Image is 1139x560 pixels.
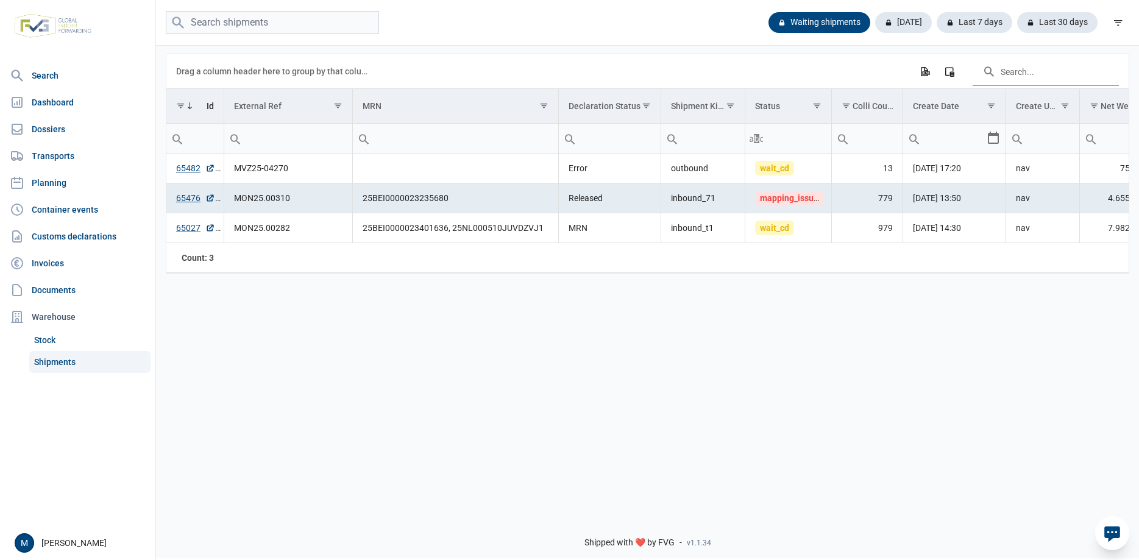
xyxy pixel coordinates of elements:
div: Search box [903,124,925,153]
span: Show filter options for column 'Declaration Status' [642,101,651,110]
span: [DATE] 13:50 [913,193,961,203]
span: Show filter options for column 'Shipment Kind' [726,101,735,110]
td: Column External Ref [224,89,352,124]
td: Column Id [166,89,224,124]
span: Show filter options for column 'Colli Count' [842,101,851,110]
a: Search [5,63,151,88]
div: Id [207,101,214,111]
td: Filter cell [661,124,745,154]
td: 25BEI0000023235680 [352,183,558,213]
div: Select [986,124,1001,153]
div: Search box [1006,124,1028,153]
td: Column Status [745,89,831,124]
div: Colli Count [853,101,893,111]
td: 13 [831,154,903,183]
td: Filter cell [558,124,661,154]
td: nav [1006,213,1079,243]
span: wait_cd [755,221,794,235]
td: inbound_71 [661,183,745,213]
div: Search box [224,124,246,153]
input: Filter cell [745,124,831,153]
div: Create User [1016,101,1059,111]
td: nav [1006,154,1079,183]
td: Filter cell [903,124,1006,154]
input: Search shipments [166,11,379,35]
td: Filter cell [166,124,224,154]
input: Filter cell [661,124,745,153]
td: Column MRN [352,89,558,124]
td: Filter cell [745,124,831,154]
div: [PERSON_NAME] [15,533,148,553]
div: Declaration Status [569,101,640,111]
a: Stock [29,329,151,351]
input: Search in the data grid [973,57,1119,86]
span: wait_cd [755,161,794,175]
input: Filter cell [559,124,661,153]
span: Show filter options for column 'Id' [176,101,185,110]
td: inbound_t1 [661,213,745,243]
input: Filter cell [224,124,352,153]
input: Filter cell [832,124,903,153]
a: Invoices [5,251,151,275]
a: Transports [5,144,151,168]
button: M [15,533,34,553]
td: Filter cell [224,124,352,154]
div: Data grid with 3 rows and 18 columns [166,54,1129,273]
div: Shipment Kind [671,101,725,111]
td: Column Create Date [903,89,1006,124]
div: Search box [1080,124,1102,153]
a: 65482 [176,162,215,174]
span: Show filter options for column 'MRN' [539,101,548,110]
div: Search box [166,124,188,153]
td: MRN [558,213,661,243]
td: Filter cell [352,124,558,154]
div: Last 30 days [1017,12,1098,33]
a: Dossiers [5,117,151,141]
td: Error [558,154,661,183]
td: Filter cell [1006,124,1079,154]
div: Search box [559,124,581,153]
span: Show filter options for column 'Create Date' [987,101,996,110]
a: Shipments [29,351,151,373]
input: Filter cell [903,124,986,153]
td: MON25.00282 [224,213,352,243]
div: Waiting shipments [768,12,870,33]
span: [DATE] 17:20 [913,163,961,173]
span: v1.1.34 [687,538,711,548]
td: outbound [661,154,745,183]
div: Drag a column header here to group by that column [176,62,372,81]
a: Documents [5,278,151,302]
div: Search box [661,124,683,153]
span: Shipped with ❤️ by FVG [584,537,675,548]
div: Status [755,101,780,111]
td: 779 [831,183,903,213]
div: MRN [363,101,381,111]
a: Container events [5,197,151,222]
td: nav [1006,183,1079,213]
a: Planning [5,171,151,195]
input: Filter cell [1006,124,1079,153]
td: Released [558,183,661,213]
a: 65476 [176,192,215,204]
td: Column Colli Count [831,89,903,124]
input: Filter cell [353,124,558,153]
span: - [679,537,682,548]
span: Show filter options for column 'Status' [812,101,821,110]
span: mapping_issue [755,191,823,205]
div: External Ref [234,101,282,111]
div: Export all data to Excel [914,60,935,82]
div: Search box [745,124,767,153]
div: Create Date [913,101,959,111]
td: MON25.00310 [224,183,352,213]
a: Dashboard [5,90,151,115]
td: Column Declaration Status [558,89,661,124]
a: Customs declarations [5,224,151,249]
td: Filter cell [831,124,903,154]
input: Filter cell [166,124,224,153]
td: Column Create User [1006,89,1079,124]
span: Show filter options for column 'Create User' [1060,101,1070,110]
div: Id Count: 3 [176,252,214,264]
td: Column Shipment Kind [661,89,745,124]
td: 979 [831,213,903,243]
